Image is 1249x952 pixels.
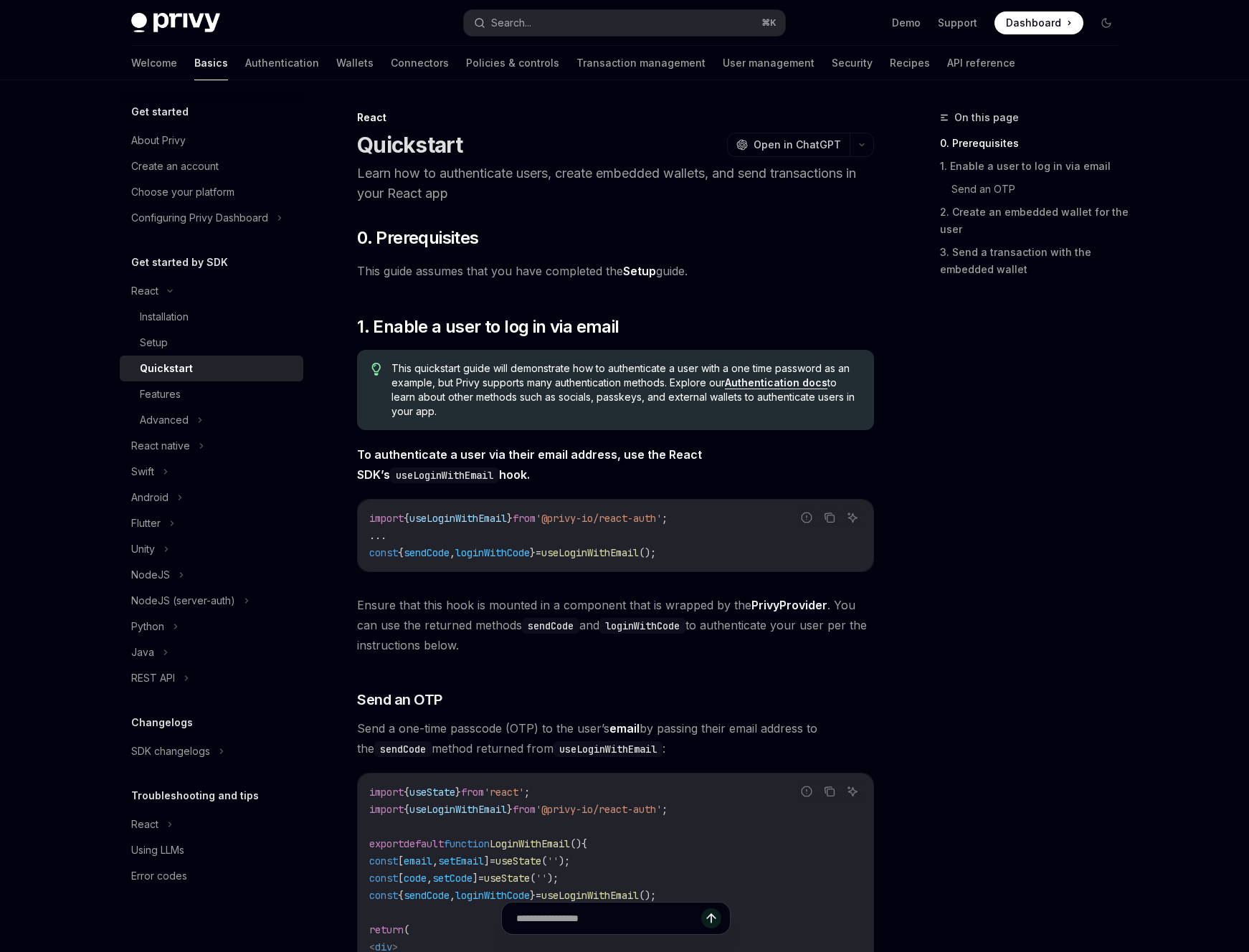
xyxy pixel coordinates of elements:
span: const [369,889,398,902]
strong: To authenticate a user via their email address, use the React SDK’s hook. [357,447,702,482]
div: Features [140,386,181,403]
span: ); [559,855,570,867]
span: import [369,803,404,816]
span: ; [662,512,668,525]
a: Installation [120,304,303,330]
span: This quickstart guide will demonstrate how to authenticate a user with a one time password as an ... [391,361,860,419]
span: = [478,872,484,885]
a: Demo [892,16,921,30]
span: { [581,837,587,850]
a: Create an account [120,153,303,179]
span: useState [495,855,541,867]
span: { [404,803,409,816]
div: Advanced [140,411,189,429]
p: Learn how to authenticate users, create embedded wallets, and send transactions in your React app [357,163,874,204]
div: Configuring Privy Dashboard [131,209,268,227]
span: ⌘ K [761,17,777,29]
a: API reference [947,46,1015,80]
span: , [427,872,432,885]
span: '@privy-io/react-auth' [536,512,662,525]
div: REST API [131,670,175,687]
a: 2. Create an embedded wallet for the user [940,201,1129,241]
button: Search...⌘K [464,10,785,36]
span: Open in ChatGPT [754,138,841,152]
div: Using LLMs [131,842,184,859]
span: useState [409,786,455,799]
div: React [131,282,158,300]
span: const [369,546,398,559]
span: loginWithCode [455,546,530,559]
div: Android [131,489,168,506]
span: ( [541,855,547,867]
span: from [461,786,484,799]
div: SDK changelogs [131,743,210,760]
button: Open in ChatGPT [727,133,850,157]
span: ( [530,872,536,885]
div: React [131,816,158,833]
a: Choose your platform [120,179,303,205]
h5: Troubleshooting and tips [131,787,259,804]
div: React [357,110,874,125]
span: } [530,546,536,559]
span: import [369,786,404,799]
div: Python [131,618,164,635]
span: '@privy-io/react-auth' [536,803,662,816]
code: sendCode [374,741,432,757]
a: Basics [194,46,228,80]
span: } [507,803,513,816]
span: } [530,889,536,902]
span: ; [524,786,530,799]
span: const [369,855,398,867]
svg: Tip [371,363,381,376]
span: setEmail [438,855,484,867]
a: Wallets [336,46,374,80]
span: email [404,855,432,867]
a: Policies & controls [466,46,559,80]
button: Ask AI [843,782,862,801]
div: Unity [131,541,155,558]
img: dark logo [131,13,220,33]
span: Dashboard [1006,16,1061,30]
span: () [570,837,581,850]
span: { [404,512,409,525]
button: Copy the contents from the code block [820,782,839,801]
a: User management [723,46,815,80]
span: useLoginWithEmail [409,512,507,525]
h5: Changelogs [131,714,193,731]
div: Java [131,644,154,661]
span: default [404,837,444,850]
span: Send an OTP [357,690,442,710]
span: 0. Prerequisites [357,227,478,249]
code: loginWithCode [599,618,685,634]
span: (); [639,889,656,902]
span: ; [662,803,668,816]
a: Support [938,16,977,30]
span: sendCode [404,889,450,902]
a: Send an OTP [951,178,1129,201]
code: sendCode [522,618,579,634]
a: Transaction management [576,46,706,80]
span: , [450,546,455,559]
a: About Privy [120,128,303,153]
div: Installation [140,308,189,325]
a: Authentication [245,46,319,80]
div: NodeJS (server-auth) [131,592,235,609]
span: { [398,889,404,902]
span: [ [398,872,404,885]
div: Search... [491,14,531,32]
button: Toggle dark mode [1095,11,1118,34]
a: Dashboard [994,11,1083,34]
a: Using LLMs [120,837,303,863]
span: useLoginWithEmail [541,546,639,559]
span: ... [369,529,386,542]
span: from [513,803,536,816]
strong: email [609,721,640,736]
a: Security [832,46,873,80]
a: 0. Prerequisites [940,132,1129,155]
span: export [369,837,404,850]
span: setCode [432,872,472,885]
a: Features [120,381,303,407]
code: useLoginWithEmail [390,467,499,483]
span: ); [547,872,559,885]
span: = [536,546,541,559]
